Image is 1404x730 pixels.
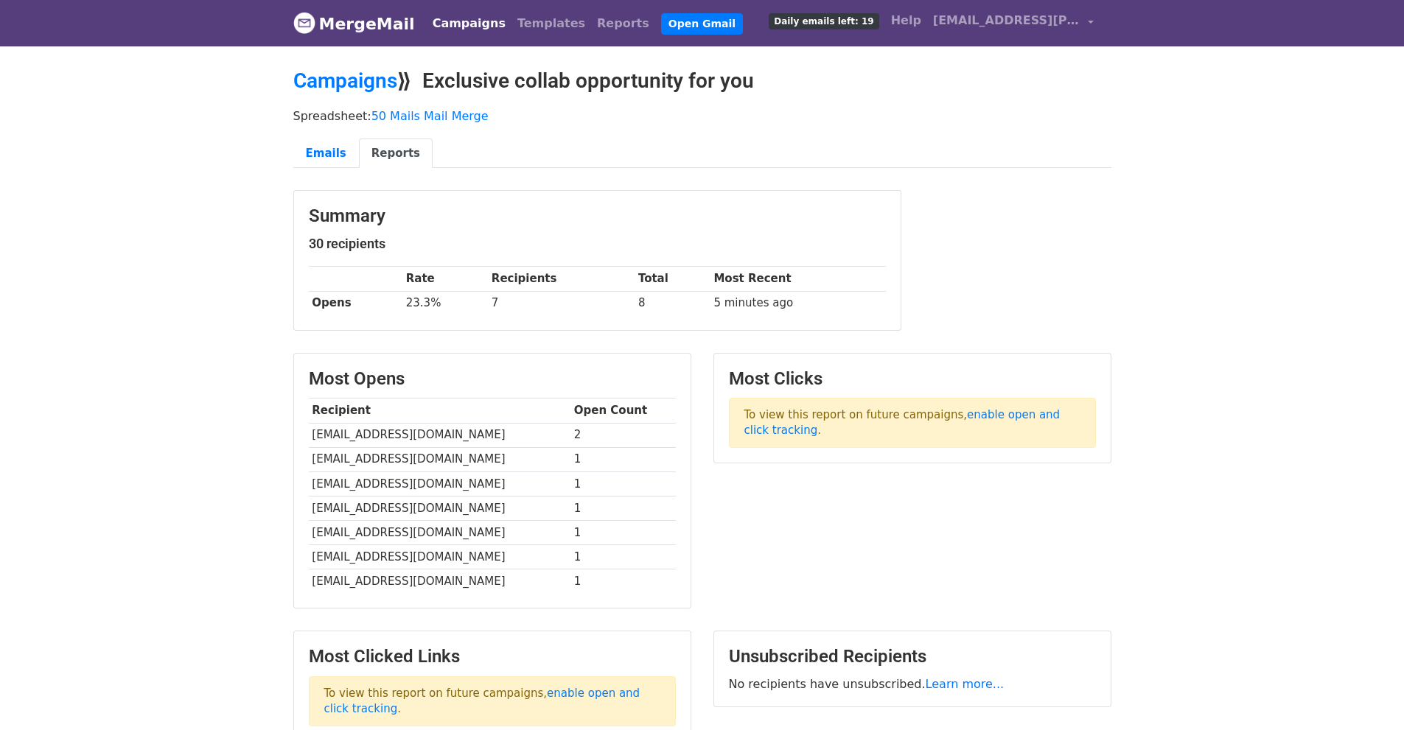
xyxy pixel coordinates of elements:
[309,545,570,569] td: [EMAIL_ADDRESS][DOMAIN_NAME]
[570,545,676,569] td: 1
[591,9,655,38] a: Reports
[309,423,570,447] td: [EMAIL_ADDRESS][DOMAIN_NAME]
[427,9,511,38] a: Campaigns
[570,520,676,544] td: 1
[309,520,570,544] td: [EMAIL_ADDRESS][DOMAIN_NAME]
[293,108,1111,124] p: Spreadsheet:
[710,291,886,315] td: 5 minutes ago
[570,569,676,594] td: 1
[769,13,879,29] span: Daily emails left: 19
[293,138,359,169] a: Emails
[570,399,676,423] th: Open Count
[293,69,1111,94] h2: ⟫ Exclusive collab opportunity for you
[359,138,433,169] a: Reports
[710,267,886,291] th: Most Recent
[309,646,676,667] h3: Most Clicked Links
[309,291,402,315] th: Opens
[488,291,635,315] td: 7
[927,6,1100,41] a: [EMAIL_ADDRESS][PERSON_NAME][DOMAIN_NAME]
[309,471,570,496] td: [EMAIL_ADDRESS][DOMAIN_NAME]
[729,398,1096,448] p: To view this report on future campaigns, .
[371,109,489,123] a: 50 Mails Mail Merge
[309,236,886,252] h5: 30 recipients
[635,267,710,291] th: Total
[293,69,397,93] a: Campaigns
[402,291,488,315] td: 23.3%
[729,676,1096,692] p: No recipients have unsubscribed.
[488,267,635,291] th: Recipients
[661,13,743,35] a: Open Gmail
[309,676,676,726] p: To view this report on future campaigns, .
[570,447,676,471] td: 1
[570,471,676,496] td: 1
[763,6,884,35] a: Daily emails left: 19
[926,677,1005,691] a: Learn more...
[309,496,570,520] td: [EMAIL_ADDRESS][DOMAIN_NAME]
[309,447,570,471] td: [EMAIL_ADDRESS][DOMAIN_NAME]
[309,206,886,227] h3: Summary
[402,267,488,291] th: Rate
[309,399,570,423] th: Recipient
[511,9,591,38] a: Templates
[729,368,1096,390] h3: Most Clicks
[293,8,415,39] a: MergeMail
[729,646,1096,667] h3: Unsubscribed Recipients
[293,12,315,34] img: MergeMail logo
[885,6,927,35] a: Help
[309,368,676,390] h3: Most Opens
[309,569,570,594] td: [EMAIL_ADDRESS][DOMAIN_NAME]
[570,423,676,447] td: 2
[635,291,710,315] td: 8
[933,12,1080,29] span: [EMAIL_ADDRESS][PERSON_NAME][DOMAIN_NAME]
[570,496,676,520] td: 1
